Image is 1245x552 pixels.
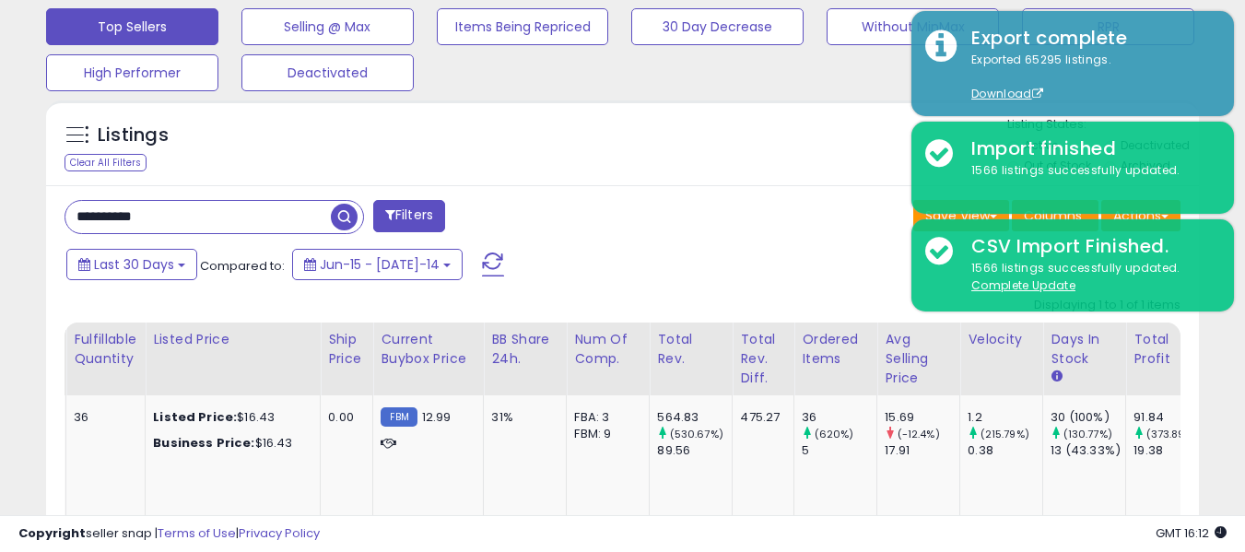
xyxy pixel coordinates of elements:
[292,249,463,280] button: Jun-15 - [DATE]-14
[29,134,288,152] div: Hey Team,
[1133,442,1208,459] div: 19.38
[46,54,218,91] button: High Performer
[1051,442,1125,459] div: 13 (43.33%)
[1146,427,1198,441] small: (373.89%)
[491,330,558,369] div: BB Share 24h.
[437,8,609,45] button: Items Being Repriced
[815,427,854,441] small: (620%)
[328,330,365,369] div: Ship Price
[957,260,1220,294] div: 1566 listings successfully updated.
[1051,369,1062,385] small: Days In Stock.
[94,255,174,274] span: Last 30 Days
[631,8,804,45] button: 30 Day Decrease
[670,427,723,441] small: (530.67%)
[239,524,320,542] a: Privacy Policy
[29,161,288,216] div: I'm working on adding the SKU back in to Seller Snap now. I will update you once it's available.
[18,524,86,542] strong: Copyright
[491,409,552,426] div: 31%
[971,86,1043,101] a: Download
[88,492,113,518] span: Bad
[1133,330,1201,369] div: Total Profit
[127,41,354,108] div: I understand [PERSON_NAME],Thank you for your help.
[885,409,959,426] div: 15.69
[422,408,452,426] span: 12.99
[241,54,414,91] button: Deactivated
[153,408,237,426] b: Listed Price:
[657,330,724,369] div: Total Rev.
[66,249,197,280] button: Last 30 Days
[898,427,940,441] small: (-12.4%)
[18,525,320,543] div: seller snap | |
[1133,409,1208,426] div: 91.84
[971,277,1075,293] u: Complete Update
[153,409,306,426] div: $16.43
[913,200,1009,231] button: Save View
[968,330,1035,349] div: Velocity
[827,8,999,45] button: Without MinMax
[320,255,440,274] span: Jun-15 - [DATE]-14
[373,200,445,232] button: Filters
[957,135,1220,162] div: Import finished
[15,296,354,438] div: Britney says…
[153,434,254,452] b: Business Price:
[574,409,635,426] div: FBA: 3
[885,330,952,388] div: Avg Selling Price
[328,409,358,426] div: 0.00
[381,330,476,369] div: Current Buybox Price
[15,123,302,226] div: Hey Team,I'm working on adding the SKU back in to Seller Snap now. I will update you once it's av...
[957,25,1220,52] div: Export complete
[153,435,306,452] div: $16.43
[241,8,414,45] button: Selling @ Max
[802,330,869,369] div: Ordered Items
[1051,409,1125,426] div: 30 (100%)
[1063,427,1112,441] small: (130.77%)
[740,409,780,426] div: 475.27
[15,123,354,241] div: Britney says…
[1156,524,1227,542] span: 2025-08-14 16:12 GMT
[657,442,732,459] div: 89.56
[885,442,959,459] div: 17.91
[957,52,1220,103] div: Exported 65295 listings.
[288,7,323,42] button: Home
[65,154,147,171] div: Clear All Filters
[46,8,218,45] button: Top Sellers
[44,492,70,518] span: Terrible
[131,492,157,518] span: OK
[802,442,876,459] div: 5
[1024,206,1082,225] span: Columns
[158,524,236,542] a: Terms of Use
[142,52,339,70] div: I understand [PERSON_NAME],
[1022,8,1194,45] button: RPR
[217,492,243,518] span: Amazing
[248,253,339,271] div: Got it, thanks.
[89,18,147,31] h1: Support
[29,307,276,325] div: It's back!
[574,330,641,369] div: Num of Comp.
[740,330,786,388] div: Total Rev. Diff.
[957,233,1220,260] div: CSV Import Finished.
[981,427,1029,441] small: (215.79%)
[12,7,47,42] button: go back
[968,409,1042,426] div: 1.2
[74,409,131,426] div: 36
[574,426,635,442] div: FBM: 9
[15,41,354,123] div: Team says…
[74,330,137,369] div: Fulfillable Quantity
[142,79,339,98] div: Thank you for your help.
[657,409,732,426] div: 564.83
[174,492,200,518] span: Great
[15,241,354,297] div: Team says…
[53,10,82,40] img: Profile image for Support
[802,409,876,426] div: 36
[233,241,354,282] div: Got it, thanks.
[323,7,357,41] div: Close
[957,162,1220,180] div: 1566 listings successfully updated.
[153,330,312,349] div: Listed Price
[29,325,276,344] div: Have a great day team!
[34,457,253,479] div: Rate your conversation
[1101,200,1180,231] button: Actions
[1012,200,1098,231] button: Columns
[968,442,1042,459] div: 0.38
[98,123,169,148] h5: Listings
[200,257,285,275] span: Compared to:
